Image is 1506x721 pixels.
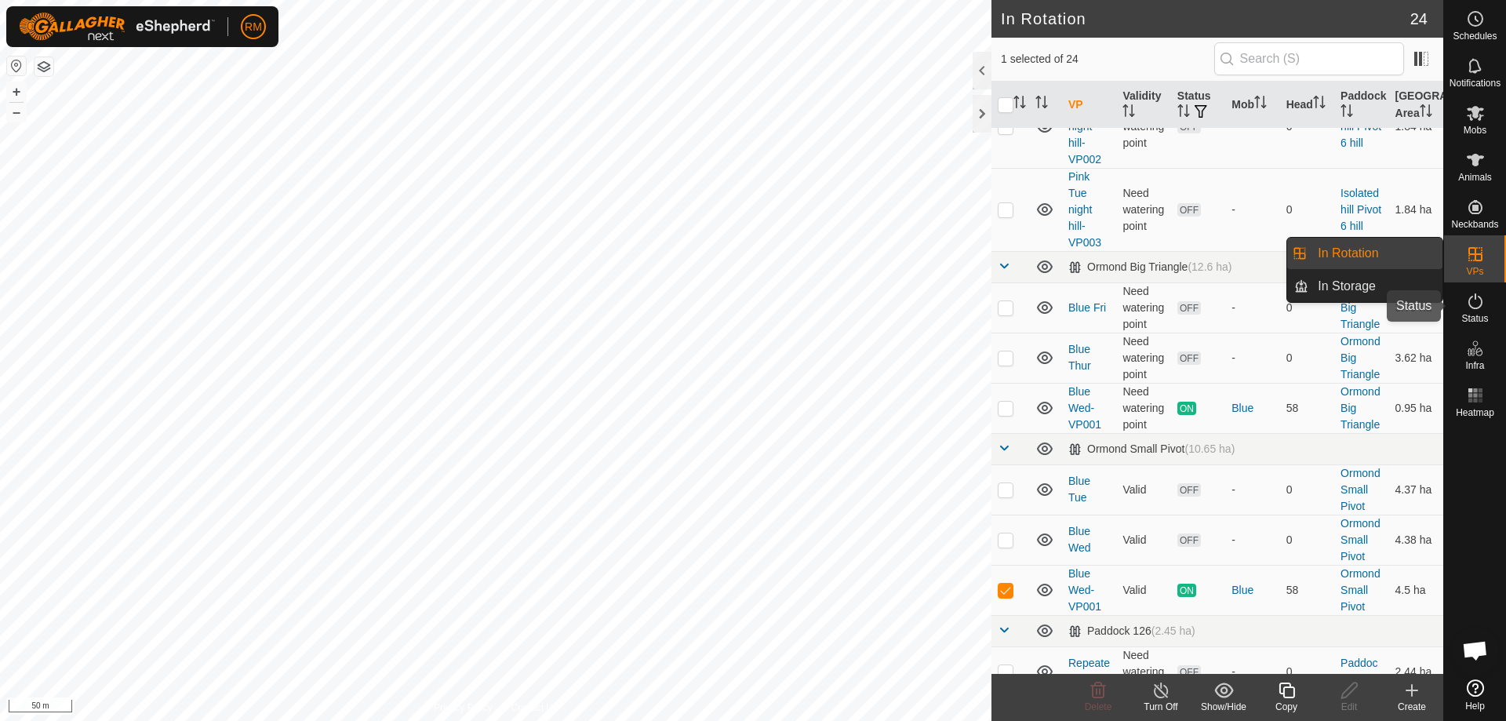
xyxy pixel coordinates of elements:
[1085,701,1112,712] span: Delete
[1380,700,1443,714] div: Create
[1340,187,1381,232] a: Isolated hill Pivot 6 hill
[1177,402,1196,415] span: ON
[1068,657,1110,686] a: Repeater mob
[1177,665,1201,679] span: OFF
[1389,82,1443,129] th: [GEOGRAPHIC_DATA] Area
[245,19,262,35] span: RM
[1116,82,1170,129] th: Validity
[1466,267,1483,276] span: VPs
[1340,335,1380,381] a: Ormond Big Triangle
[1340,385,1380,431] a: Ormond Big Triangle
[1452,627,1499,674] div: Open chat
[511,701,558,715] a: Contact Us
[1340,285,1380,330] a: Ormond Big Triangle
[434,701,493,715] a: Privacy Policy
[1287,238,1442,269] li: In Rotation
[1116,464,1170,515] td: Valid
[1068,301,1106,314] a: Blue Fri
[1116,565,1170,615] td: Valid
[1068,475,1090,504] a: Blue Tue
[1280,565,1334,615] td: 58
[1177,107,1190,119] p-sorticon: Activate to sort
[1340,517,1380,563] a: Ormond Small Pivot
[1255,700,1318,714] div: Copy
[1464,126,1486,135] span: Mobs
[1280,646,1334,697] td: 0
[1116,515,1170,565] td: Valid
[1280,333,1334,383] td: 0
[1453,31,1497,41] span: Schedules
[1318,277,1376,296] span: In Storage
[1035,98,1048,111] p-sorticon: Activate to sort
[1318,244,1378,263] span: In Rotation
[1122,107,1135,119] p-sorticon: Activate to sort
[1068,343,1091,372] a: Blue Thur
[1068,625,1195,638] div: Paddock 126
[1177,483,1201,497] span: OFF
[7,103,26,122] button: –
[1389,646,1443,697] td: 2.44 ha
[1116,333,1170,383] td: Need watering point
[1068,525,1091,554] a: Blue Wed
[1001,9,1410,28] h2: In Rotation
[1188,260,1231,273] span: (12.6 ha)
[1068,87,1101,166] a: Pink Tue night hill-VP002
[1465,701,1485,711] span: Help
[1116,282,1170,333] td: Need watering point
[1280,464,1334,515] td: 0
[1062,82,1116,129] th: VP
[1177,533,1201,547] span: OFF
[1340,104,1381,149] a: Isolated hill Pivot 6 hill
[1340,567,1380,613] a: Ormond Small Pivot
[1001,51,1214,67] span: 1 selected of 24
[1450,78,1501,88] span: Notifications
[1177,203,1201,217] span: OFF
[1458,173,1492,182] span: Animals
[1389,383,1443,433] td: 0.95 ha
[1456,408,1494,417] span: Heatmap
[1280,82,1334,129] th: Head
[1308,238,1442,269] a: In Rotation
[1280,515,1334,565] td: 0
[7,56,26,75] button: Reset Map
[1116,168,1170,251] td: Need watering point
[1280,282,1334,333] td: 0
[1389,333,1443,383] td: 3.62 ha
[1340,657,1377,686] a: Paddock 126
[1389,515,1443,565] td: 4.38 ha
[1318,700,1380,714] div: Edit
[1231,482,1273,498] div: -
[1389,464,1443,515] td: 4.37 ha
[1389,282,1443,333] td: 3.79 ha
[1225,82,1279,129] th: Mob
[1231,202,1273,218] div: -
[1231,400,1273,417] div: Blue
[1410,7,1428,31] span: 24
[1177,301,1201,315] span: OFF
[1184,442,1235,455] span: (10.65 ha)
[1068,567,1101,613] a: Blue Wed-VP001
[1231,664,1273,680] div: -
[1013,98,1026,111] p-sorticon: Activate to sort
[1340,467,1380,512] a: Ormond Small Pivot
[1192,700,1255,714] div: Show/Hide
[1465,361,1484,370] span: Infra
[1308,271,1442,302] a: In Storage
[1214,42,1404,75] input: Search (S)
[1461,314,1488,323] span: Status
[1287,271,1442,302] li: In Storage
[1068,260,1231,274] div: Ormond Big Triangle
[1068,442,1235,456] div: Ormond Small Pivot
[1151,625,1195,637] span: (2.45 ha)
[1116,646,1170,697] td: Need watering point
[1177,584,1196,597] span: ON
[1231,532,1273,548] div: -
[1444,673,1506,717] a: Help
[1231,350,1273,366] div: -
[1280,383,1334,433] td: 58
[1280,168,1334,251] td: 0
[1177,351,1201,365] span: OFF
[1068,170,1101,249] a: Pink Tue night hill-VP003
[7,82,26,101] button: +
[1313,98,1326,111] p-sorticon: Activate to sort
